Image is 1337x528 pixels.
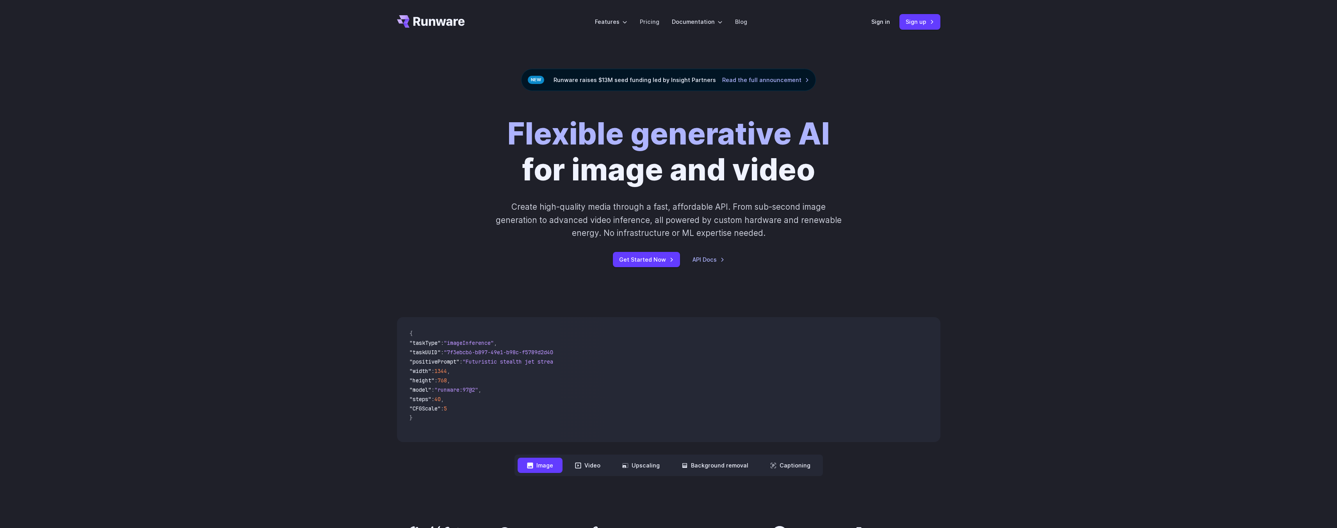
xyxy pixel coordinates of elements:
span: 40 [434,396,441,403]
button: Captioning [761,458,820,473]
a: Pricing [640,17,659,26]
button: Image [518,458,563,473]
a: Read the full announcement [722,75,809,84]
div: Runware raises $13M seed funding led by Insight Partners [521,69,816,91]
span: : [434,377,438,384]
span: "positivePrompt" [409,358,459,365]
span: } [409,414,413,421]
span: : [459,358,463,365]
span: : [441,339,444,346]
span: "imageInference" [444,339,494,346]
span: : [441,349,444,356]
span: : [431,396,434,403]
span: : [441,405,444,412]
span: , [447,377,450,384]
span: "model" [409,386,431,393]
span: 5 [444,405,447,412]
span: "runware:97@2" [434,386,478,393]
a: Get Started Now [613,252,680,267]
span: "taskUUID" [409,349,441,356]
span: "Futuristic stealth jet streaking through a neon-lit cityscape with glowing purple exhaust" [463,358,747,365]
span: : [431,367,434,375]
label: Features [595,17,627,26]
span: , [478,386,481,393]
button: Upscaling [613,458,669,473]
span: "height" [409,377,434,384]
h1: for image and video [507,116,830,188]
span: "steps" [409,396,431,403]
span: "CFGScale" [409,405,441,412]
a: API Docs [693,255,725,264]
span: "width" [409,367,431,375]
a: Go to / [397,15,465,28]
button: Background removal [672,458,758,473]
strong: Flexible generative AI [507,116,830,152]
span: "7f3ebcb6-b897-49e1-b98c-f5789d2d40d7" [444,349,563,356]
span: , [441,396,444,403]
button: Video [566,458,610,473]
a: Blog [735,17,747,26]
span: , [447,367,450,375]
label: Documentation [672,17,723,26]
a: Sign up [899,14,940,29]
span: 1344 [434,367,447,375]
span: 768 [438,377,447,384]
span: { [409,330,413,337]
span: , [494,339,497,346]
span: "taskType" [409,339,441,346]
a: Sign in [871,17,890,26]
p: Create high-quality media through a fast, affordable API. From sub-second image generation to adv... [495,200,842,239]
span: : [431,386,434,393]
